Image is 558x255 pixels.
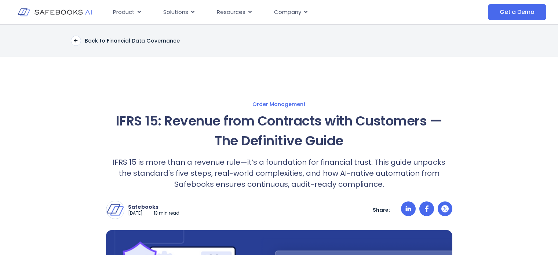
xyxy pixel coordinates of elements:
a: Order Management [34,101,524,108]
span: Resources [217,8,245,17]
span: Company [274,8,301,17]
p: [DATE] [128,210,143,216]
span: Product [113,8,135,17]
p: 13 min read [154,210,179,216]
p: IFRS 15 is more than a revenue rule—it’s a foundation for financial trust. This guide unpacks the... [106,157,452,190]
img: Safebooks [106,201,124,219]
p: Safebooks [128,204,179,210]
a: Get a Demo [488,4,546,20]
a: Back to Financial Data Governance [71,36,180,46]
span: Solutions [163,8,188,17]
span: Get a Demo [500,8,535,16]
div: Menu Toggle [107,5,424,19]
p: Share: [373,207,390,213]
nav: Menu [107,5,424,19]
h1: IFRS 15: Revenue from Contracts with Customers — The Definitive Guide [106,111,452,151]
p: Back to Financial Data Governance [85,37,180,44]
